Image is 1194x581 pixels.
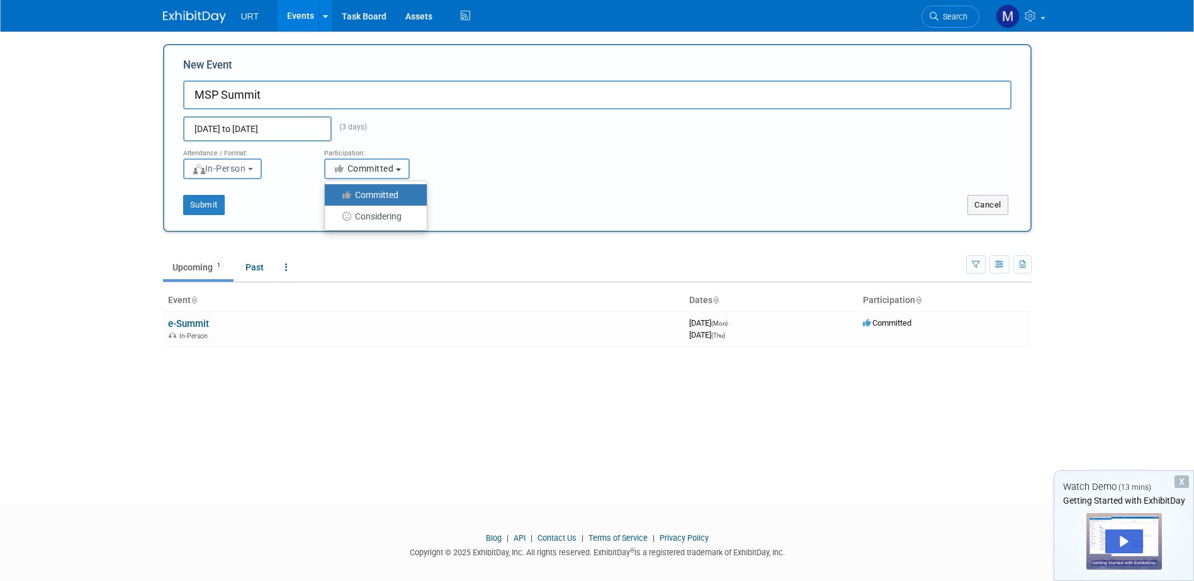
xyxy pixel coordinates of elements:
span: [DATE] [689,330,725,340]
span: Committed [333,163,394,174]
th: Dates [684,290,858,311]
th: Event [163,290,684,311]
label: Committed [331,187,414,203]
span: | [650,533,658,543]
div: Attendance / Format: [183,141,305,158]
a: Sort by Start Date [712,295,719,305]
input: Name of Trade Show / Conference [183,80,1011,109]
img: In-Person Event [169,332,176,338]
span: - [729,318,731,328]
span: Committed [863,318,911,328]
button: Cancel [967,195,1008,215]
a: Contact Us [538,533,577,543]
span: (13 mins) [1118,483,1151,492]
button: Committed [324,158,410,179]
span: [DATE] [689,318,731,328]
button: In-Person [183,158,262,179]
span: Search [938,12,967,21]
th: Participation [858,290,1032,311]
span: 1 [213,261,224,270]
span: | [504,533,512,543]
a: Sort by Event Name [191,295,197,305]
span: (Thu) [711,332,725,339]
a: Privacy Policy [660,533,709,543]
a: Upcoming1 [163,255,234,279]
a: e-Summit [168,318,209,329]
div: Dismiss [1174,475,1189,488]
a: Past [236,255,273,279]
span: In-Person [192,163,246,174]
a: Search [921,6,979,28]
img: ExhibitDay [163,11,226,23]
a: Sort by Participation Type [915,295,921,305]
div: Play [1105,529,1143,553]
span: (Mon) [711,320,728,327]
span: | [527,533,536,543]
a: API [514,533,526,543]
a: Blog [486,533,502,543]
a: Terms of Service [589,533,648,543]
label: Considering [331,208,414,224]
div: Getting Started with ExhibitDay [1054,494,1193,507]
span: | [578,533,587,543]
input: Start Date - End Date [183,116,332,141]
button: Submit [183,195,225,215]
div: Participation: [324,141,446,158]
sup: ® [630,547,634,554]
span: URT [241,11,259,21]
span: (3 days) [332,123,367,131]
div: Watch Demo [1054,480,1193,494]
img: Maria Ambrose [996,4,1020,28]
label: New Event [183,58,232,77]
span: In-Person [179,332,211,340]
